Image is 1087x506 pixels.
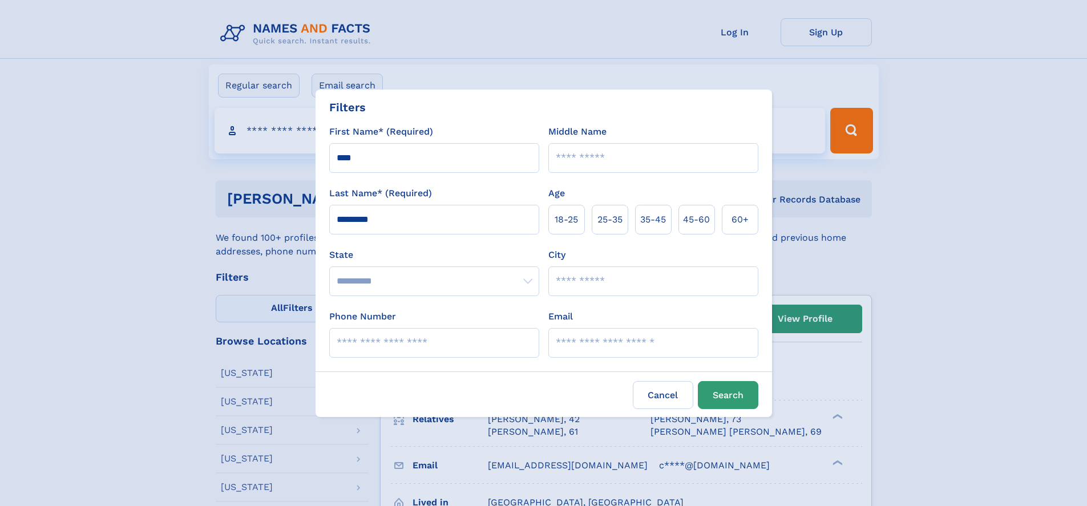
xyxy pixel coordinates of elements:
[548,310,573,323] label: Email
[698,381,758,409] button: Search
[548,248,565,262] label: City
[548,187,565,200] label: Age
[329,125,433,139] label: First Name* (Required)
[640,213,666,226] span: 35‑45
[329,248,539,262] label: State
[555,213,578,226] span: 18‑25
[548,125,607,139] label: Middle Name
[329,310,396,323] label: Phone Number
[597,213,623,226] span: 25‑35
[683,213,710,226] span: 45‑60
[329,99,366,116] div: Filters
[633,381,693,409] label: Cancel
[732,213,749,226] span: 60+
[329,187,432,200] label: Last Name* (Required)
